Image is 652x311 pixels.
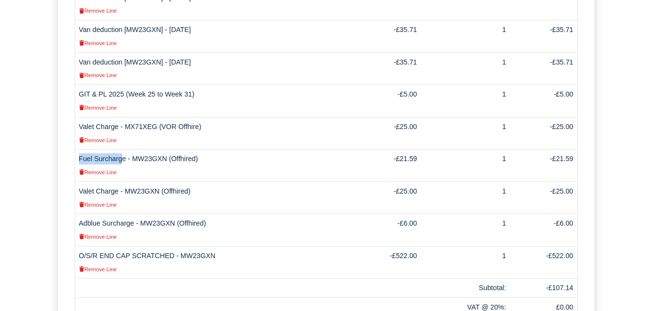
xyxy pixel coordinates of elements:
small: Remove Line [79,234,117,240]
td: 1 [421,214,510,246]
td: -£21.59 [510,149,577,182]
td: -£25.00 [351,181,421,214]
a: Remove Line [79,39,117,47]
td: -£107.14 [510,278,577,298]
td: 1 [421,181,510,214]
td: -£522.00 [351,246,421,278]
td: -£5.00 [510,85,577,117]
td: Valet Charge - MX71XEG (VOR Offhire) [75,117,351,149]
td: -£25.00 [351,117,421,149]
a: Remove Line [79,71,117,79]
small: Remove Line [79,137,117,143]
td: -£25.00 [510,117,577,149]
td: 1 [421,85,510,117]
td: -£21.59 [351,149,421,182]
td: -£522.00 [510,246,577,278]
td: -£5.00 [351,85,421,117]
small: Remove Line [79,266,117,272]
td: 1 [421,117,510,149]
small: Remove Line [79,169,117,175]
td: O/S/R END CAP SCRATCHED - MW23GXN [75,246,351,278]
td: Valet Charge - MW23GXN (Offhired) [75,181,351,214]
td: -£35.71 [351,52,421,85]
a: Remove Line [79,265,117,273]
td: -£25.00 [510,181,577,214]
td: -£35.71 [351,20,421,53]
td: -£35.71 [510,20,577,53]
a: Remove Line [79,168,117,176]
a: Remove Line [79,6,117,14]
td: 1 [421,149,510,182]
td: Van deduction [MW23GXN] - [DATE] [75,52,351,85]
a: Remove Line [79,136,117,144]
td: 1 [421,52,510,85]
a: Remove Line [79,200,117,208]
td: Fuel Surcharge - MW23GXN (Offhired) [75,149,351,182]
td: Subtotal: [421,278,510,298]
td: -£35.71 [510,52,577,85]
td: Adblue Surcharge - MW23GXN (Offhired) [75,214,351,246]
small: Remove Line [79,105,117,111]
td: 1 [421,20,510,53]
a: Remove Line [79,103,117,111]
td: Van deduction [MW23GXN] - [DATE] [75,20,351,53]
small: Remove Line [79,40,117,46]
small: Remove Line [79,72,117,78]
small: Remove Line [79,202,117,208]
td: GIT & PL 2025 (Week 25 to Week 31) [75,85,351,117]
td: -£6.00 [510,214,577,246]
a: Remove Line [79,232,117,240]
td: -£6.00 [351,214,421,246]
iframe: Chat Widget [604,264,652,311]
td: 1 [421,246,510,278]
small: Remove Line [79,8,117,14]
